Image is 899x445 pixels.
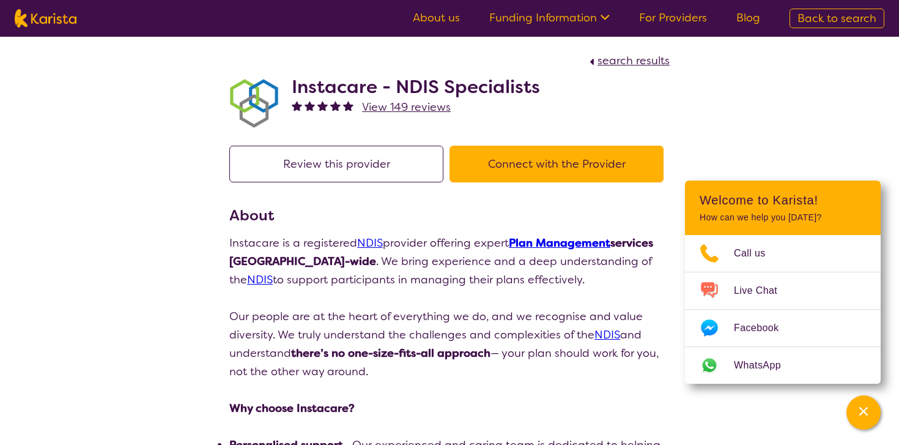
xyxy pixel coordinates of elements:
button: Channel Menu [846,395,881,430]
button: Review this provider [229,146,443,182]
span: Call us [734,244,780,263]
a: For Providers [639,10,707,25]
a: NDIS [247,272,273,287]
ul: Choose channel [685,235,881,384]
a: Plan Management [509,236,610,250]
a: search results [586,53,670,68]
div: Channel Menu [685,181,881,384]
span: Live Chat [734,282,792,300]
a: Review this provider [229,157,449,171]
h2: Welcome to Karista! [700,193,866,208]
a: NDIS [594,327,620,342]
p: How can we help you [DATE]? [700,212,866,223]
span: WhatsApp [734,356,796,375]
span: Facebook [734,319,793,337]
img: Karista logo [15,9,76,28]
strong: Why choose Instacare? [229,401,355,416]
img: fullstar [292,100,302,111]
a: NDIS [357,236,383,250]
a: Blog [736,10,760,25]
p: Our people are at the heart of everything we do, and we recognise and value diversity. We truly u... [229,307,670,381]
span: Back to search [797,11,876,26]
button: Connect with the Provider [449,146,664,182]
img: fullstar [305,100,315,111]
span: View 149 reviews [362,100,451,114]
h2: Instacare - NDIS Specialists [292,76,540,98]
img: fullstar [343,100,353,111]
img: obkhna0zu27zdd4ubuus.png [229,79,278,128]
a: View 149 reviews [362,98,451,116]
strong: there’s no one-size-fits-all approach [291,346,490,361]
a: Web link opens in a new tab. [685,347,881,384]
p: Instacare is a registered provider offering expert . We bring experience and a deep understanding... [229,234,670,289]
img: fullstar [317,100,328,111]
span: search results [597,53,670,68]
h3: About [229,204,670,226]
a: About us [413,10,460,25]
a: Connect with the Provider [449,157,670,171]
a: Back to search [790,9,884,28]
img: fullstar [330,100,341,111]
a: Funding Information [489,10,610,25]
